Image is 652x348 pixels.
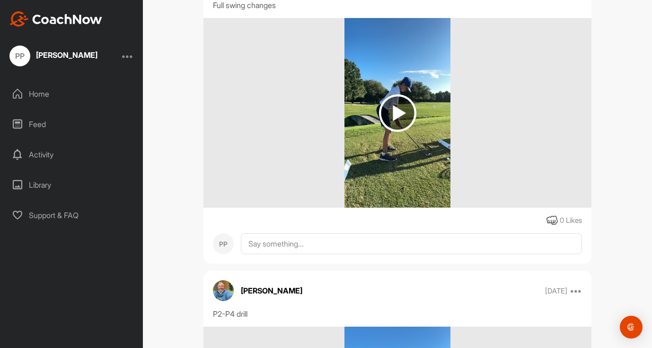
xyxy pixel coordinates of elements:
div: Home [5,82,139,106]
div: Support & FAQ [5,203,139,227]
img: CoachNow [9,11,102,27]
img: media [344,18,451,208]
div: 0 Likes [560,215,582,226]
div: P2-P4 drill [213,308,582,320]
div: Activity [5,143,139,166]
p: [DATE] [545,286,567,296]
img: avatar [213,280,234,301]
img: play [379,94,416,132]
div: PP [213,233,234,254]
div: Library [5,173,139,197]
div: [PERSON_NAME] [36,51,97,59]
div: Feed [5,112,139,136]
p: [PERSON_NAME] [241,285,302,296]
div: Open Intercom Messenger [620,316,643,339]
div: PP [9,46,30,66]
